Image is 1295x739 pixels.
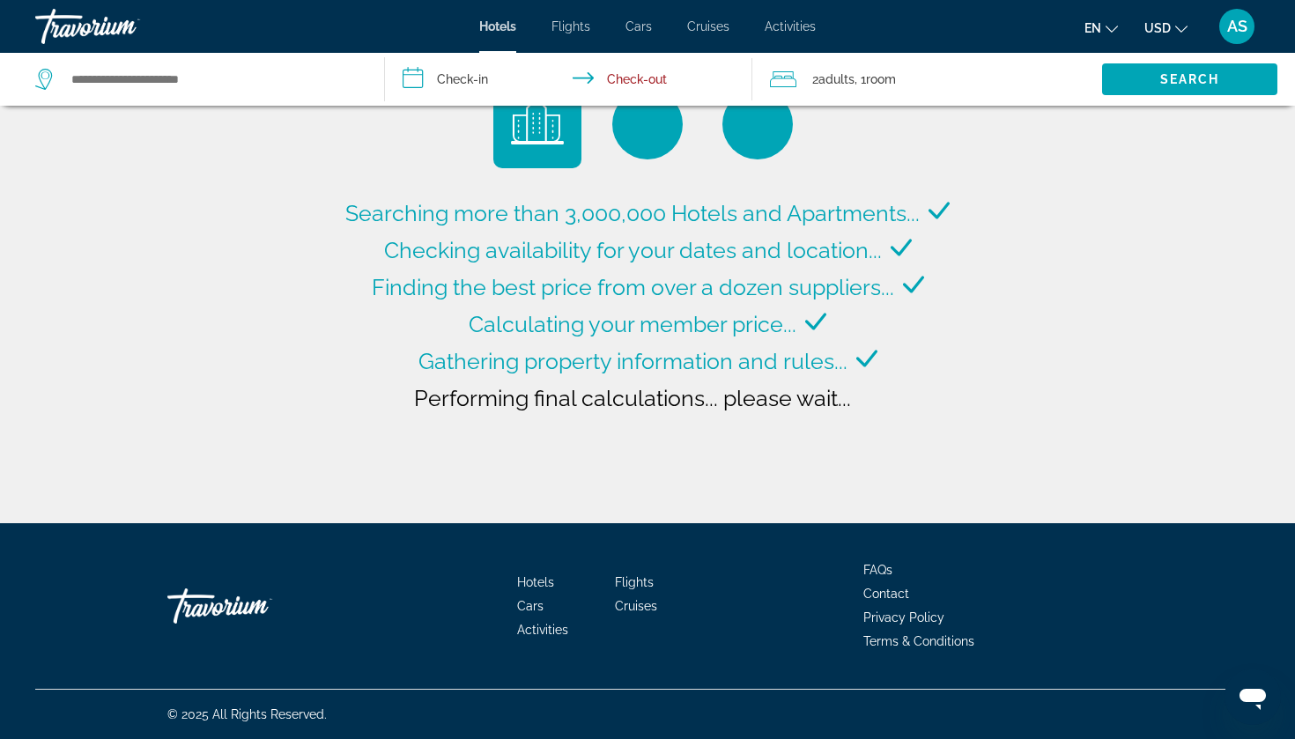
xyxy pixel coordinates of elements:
[1227,18,1247,35] span: AS
[855,67,896,92] span: , 1
[615,575,654,589] a: Flights
[687,19,729,33] a: Cruises
[384,237,882,263] span: Checking availability for your dates and location...
[517,599,544,613] a: Cars
[345,200,920,226] span: Searching more than 3,000,000 Hotels and Apartments...
[1084,15,1118,41] button: Change language
[469,311,796,337] span: Calculating your member price...
[517,623,568,637] a: Activities
[1084,21,1101,35] span: en
[414,385,851,411] span: Performing final calculations... please wait...
[818,72,855,86] span: Adults
[1144,15,1188,41] button: Change currency
[372,274,894,300] span: Finding the best price from over a dozen suppliers...
[863,587,909,601] a: Contact
[35,4,211,49] a: Travorium
[551,19,590,33] a: Flights
[418,348,847,374] span: Gathering property information and rules...
[625,19,652,33] a: Cars
[1144,21,1171,35] span: USD
[1160,72,1220,86] span: Search
[517,575,554,589] a: Hotels
[167,707,327,721] span: © 2025 All Rights Reserved.
[385,53,752,106] button: Check in and out dates
[812,67,855,92] span: 2
[1214,8,1260,45] button: User Menu
[863,563,892,577] a: FAQs
[615,599,657,613] a: Cruises
[1225,669,1281,725] iframe: Button to launch messaging window
[167,580,344,632] a: Travorium
[479,19,516,33] a: Hotels
[765,19,816,33] a: Activities
[863,634,974,648] a: Terms & Conditions
[752,53,1102,106] button: Travelers: 2 adults, 0 children
[863,610,944,624] a: Privacy Policy
[1102,63,1277,95] button: Search
[866,72,896,86] span: Room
